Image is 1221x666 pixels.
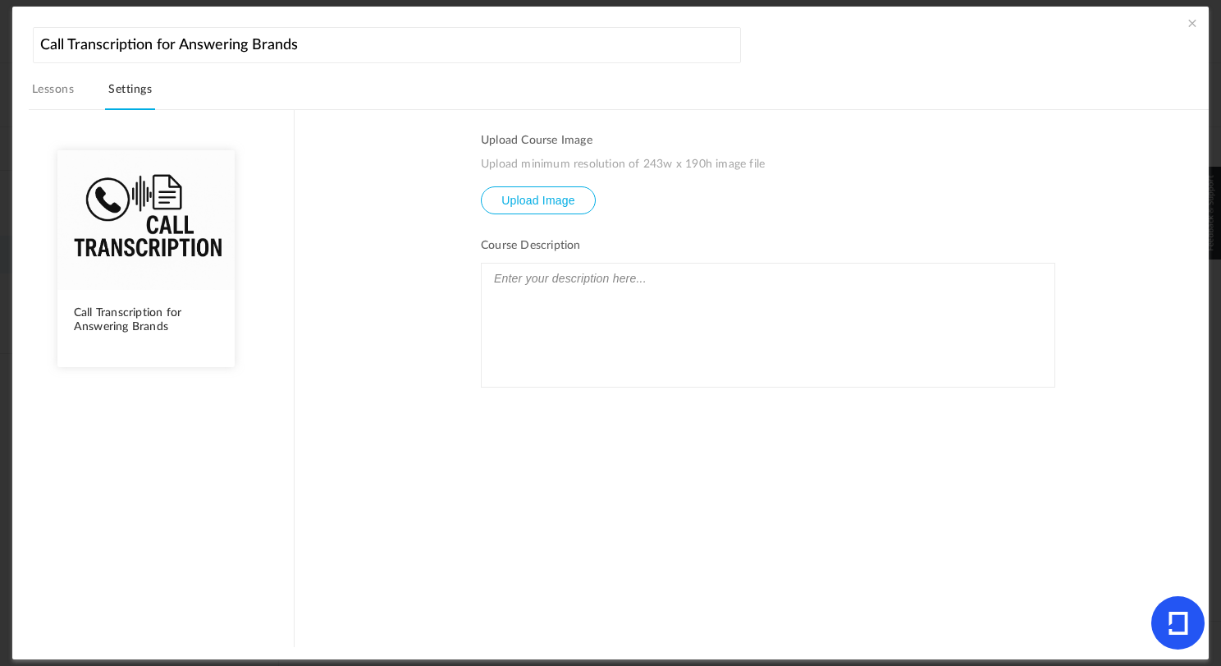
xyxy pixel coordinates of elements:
[57,150,235,290] img: call-transciption.jpg
[105,79,155,110] a: Settings
[74,306,218,334] h2: Call Transcription for Answering Brands
[481,134,1055,148] h3: Upload Course Image
[481,186,596,214] button: Upload Image
[29,79,77,110] a: Lessons
[481,158,1055,172] p: Upload minimum resolution of 243w x 190h image file
[481,239,1055,253] h3: Course Description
